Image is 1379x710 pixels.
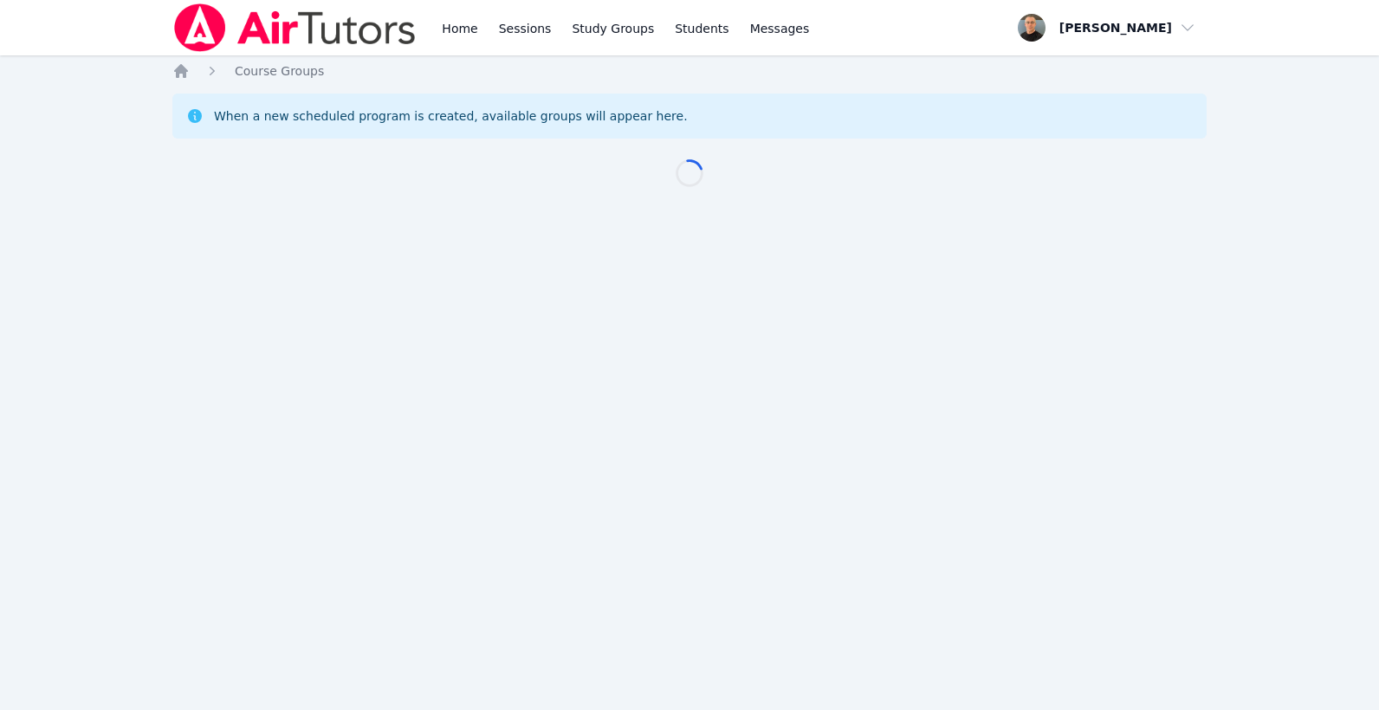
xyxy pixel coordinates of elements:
nav: Breadcrumb [172,62,1207,80]
div: When a new scheduled program is created, available groups will appear here. [214,107,688,125]
span: Course Groups [235,64,324,78]
img: Air Tutors [172,3,418,52]
span: Messages [750,20,810,37]
a: Course Groups [235,62,324,80]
